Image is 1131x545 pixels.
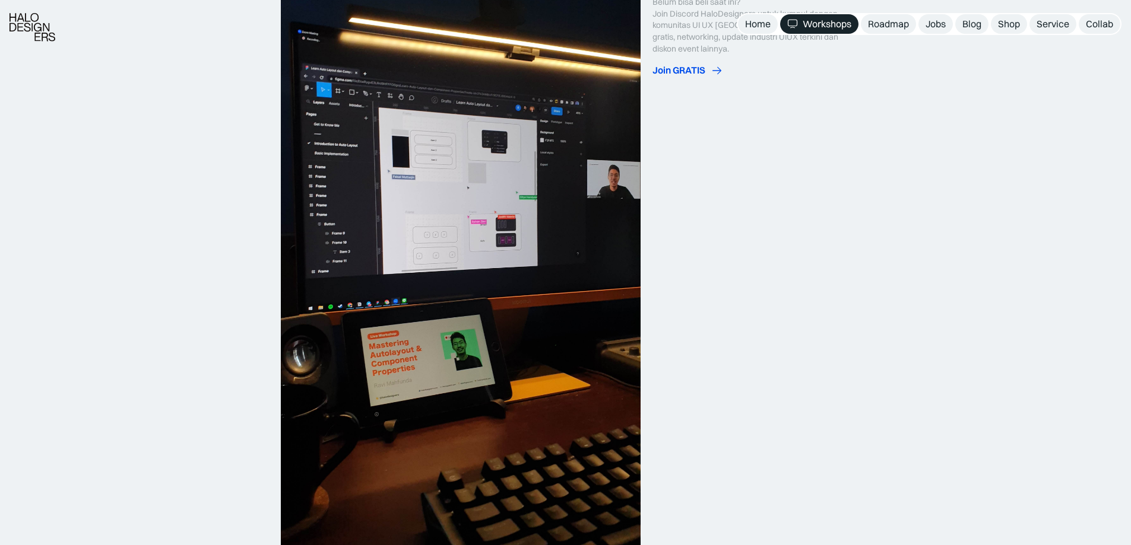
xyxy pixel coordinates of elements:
a: Collab [1079,14,1120,34]
div: Join GRATIS [652,64,705,77]
div: Home [745,18,771,30]
a: Join GRATIS [652,64,851,77]
a: Jobs [918,14,953,34]
a: Shop [991,14,1027,34]
div: Workshops [803,18,851,30]
div: Jobs [926,18,946,30]
a: Blog [955,14,989,34]
a: Home [738,14,778,34]
div: Blog [962,18,981,30]
div: Collab [1086,18,1113,30]
a: Service [1029,14,1076,34]
a: Roadmap [861,14,916,34]
a: Workshops [780,14,858,34]
div: Service [1037,18,1069,30]
div: Shop [998,18,1020,30]
div: Roadmap [868,18,909,30]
